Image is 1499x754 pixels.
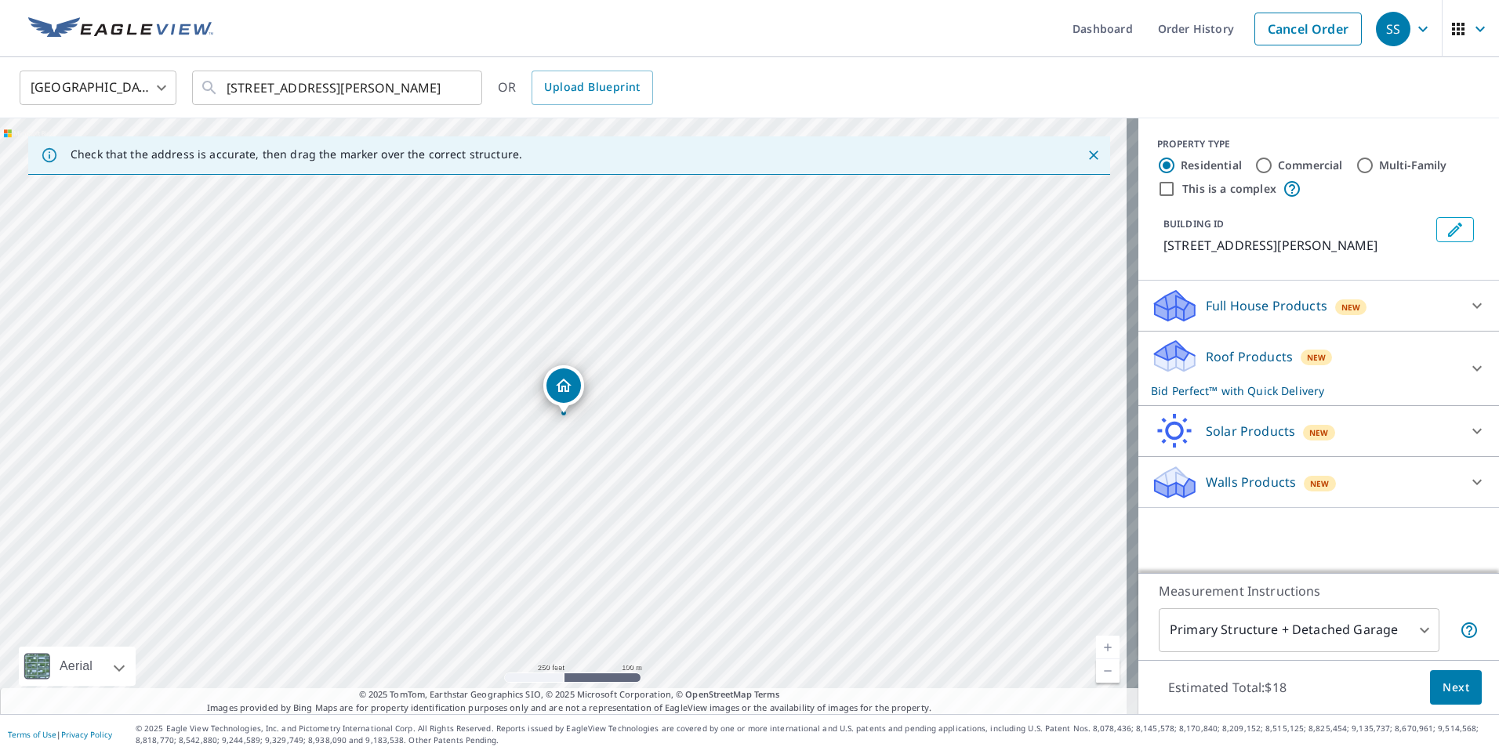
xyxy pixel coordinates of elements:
[1157,137,1480,151] div: PROPERTY TYPE
[1151,412,1486,450] div: Solar ProductsNew
[544,78,640,97] span: Upload Blueprint
[55,647,97,686] div: Aerial
[20,66,176,110] div: [GEOGRAPHIC_DATA]
[1182,181,1276,197] label: This is a complex
[1206,422,1295,440] p: Solar Products
[8,730,112,739] p: |
[1156,670,1299,705] p: Estimated Total: $18
[543,365,584,414] div: Dropped pin, building 1, Residential property, 1406 Yokley Rd Rockdale, TX 76567
[1151,287,1486,324] div: Full House ProductsNew
[1159,608,1439,652] div: Primary Structure + Detached Garage
[19,647,136,686] div: Aerial
[1151,463,1486,501] div: Walls ProductsNew
[1254,13,1362,45] a: Cancel Order
[1181,158,1242,173] label: Residential
[1206,347,1293,366] p: Roof Products
[1460,621,1479,640] span: Your report will include the primary structure and a detached garage if one exists.
[1309,426,1329,439] span: New
[1307,351,1327,364] span: New
[1159,582,1479,600] p: Measurement Instructions
[1278,158,1343,173] label: Commercial
[1206,473,1296,491] p: Walls Products
[1341,301,1361,314] span: New
[1163,236,1430,255] p: [STREET_ADDRESS][PERSON_NAME]
[685,688,751,700] a: OpenStreetMap
[1379,158,1447,173] label: Multi-Family
[1151,382,1458,399] p: Bid Perfect™ with Quick Delivery
[71,147,522,161] p: Check that the address is accurate, then drag the marker over the correct structure.
[28,17,213,41] img: EV Logo
[1096,659,1120,683] a: Current Level 17, Zoom Out
[1436,217,1474,242] button: Edit building 1
[1151,338,1486,399] div: Roof ProductsNewBid Perfect™ with Quick Delivery
[1376,12,1410,46] div: SS
[532,71,652,105] a: Upload Blueprint
[754,688,780,700] a: Terms
[1430,670,1482,705] button: Next
[498,71,653,105] div: OR
[1206,296,1327,315] p: Full House Products
[1083,145,1104,165] button: Close
[1163,217,1224,230] p: BUILDING ID
[1310,477,1330,490] span: New
[227,66,450,110] input: Search by address or latitude-longitude
[1443,678,1469,698] span: Next
[61,729,112,740] a: Privacy Policy
[8,729,56,740] a: Terms of Use
[1096,636,1120,659] a: Current Level 17, Zoom In
[359,688,780,701] span: © 2025 TomTom, Earthstar Geographics SIO, © 2025 Microsoft Corporation, ©
[136,723,1491,746] p: © 2025 Eagle View Technologies, Inc. and Pictometry International Corp. All Rights Reserved. Repo...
